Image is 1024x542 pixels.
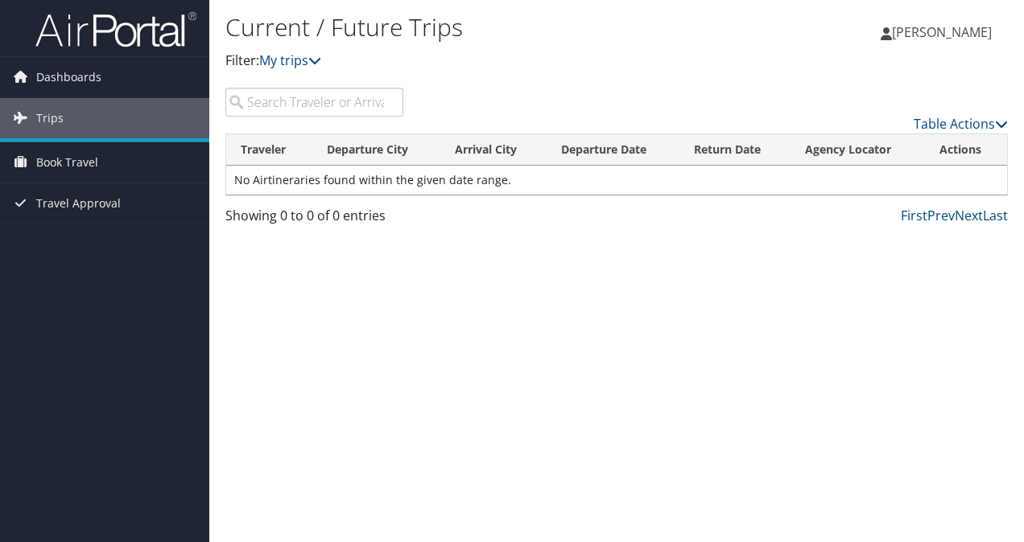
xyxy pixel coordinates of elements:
a: Last [983,207,1008,224]
span: Book Travel [36,142,98,183]
a: [PERSON_NAME] [881,8,1008,56]
th: Departure City: activate to sort column ascending [312,134,440,166]
span: Trips [36,98,64,138]
span: Travel Approval [36,183,121,224]
th: Arrival City: activate to sort column ascending [440,134,546,166]
a: Prev [927,207,955,224]
h1: Current / Future Trips [225,10,747,44]
th: Agency Locator: activate to sort column ascending [791,134,924,166]
span: [PERSON_NAME] [892,23,992,41]
a: First [901,207,927,224]
span: Dashboards [36,57,101,97]
th: Departure Date: activate to sort column descending [547,134,679,166]
img: airportal-logo.png [35,10,196,48]
div: Showing 0 to 0 of 0 entries [225,206,403,233]
input: Search Traveler or Arrival City [225,88,403,117]
th: Traveler: activate to sort column ascending [226,134,312,166]
p: Filter: [225,51,747,72]
td: No Airtineraries found within the given date range. [226,166,1007,195]
a: Next [955,207,983,224]
th: Actions [925,134,1007,166]
th: Return Date: activate to sort column ascending [679,134,791,166]
a: My trips [259,51,321,69]
a: Table Actions [914,115,1008,133]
